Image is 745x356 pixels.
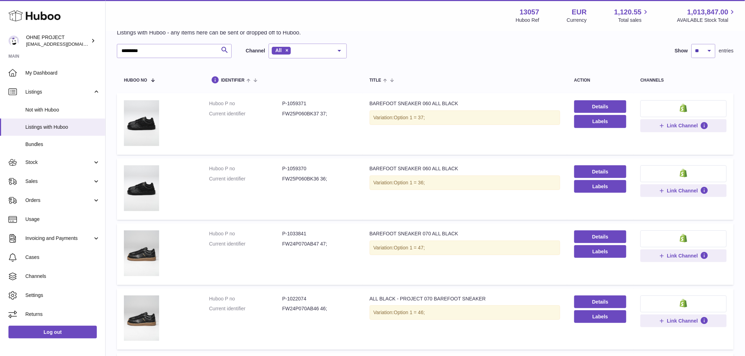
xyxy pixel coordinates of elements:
span: Listings with Huboo [25,124,100,131]
div: Variation: [370,110,560,125]
label: Show [675,47,688,54]
button: Labels [574,115,627,128]
span: Option 1 = 37; [394,115,425,120]
span: Returns [25,311,100,318]
span: Option 1 = 47; [394,245,425,250]
span: Invoicing and Payments [25,235,93,242]
span: Link Channel [667,122,698,129]
a: Details [574,165,627,178]
span: Sales [25,178,93,185]
span: Option 1 = 46; [394,310,425,315]
button: Labels [574,310,627,323]
span: My Dashboard [25,70,100,76]
a: 1,120.55 Total sales [614,7,650,24]
dd: FW24P070AB47 47; [282,241,356,247]
span: entries [719,47,734,54]
a: 1,013,847.00 AVAILABLE Stock Total [677,7,737,24]
span: Bundles [25,141,100,148]
span: Usage [25,216,100,223]
dd: P-1033841 [282,230,356,237]
img: BAREFOOT SNEAKER 060 ALL BLACK [124,100,159,146]
span: Total sales [618,17,650,24]
span: 1,013,847.00 [687,7,728,17]
dt: Current identifier [209,110,282,117]
span: identifier [221,78,245,83]
div: OHNE PROJECT [26,34,89,47]
div: Variation: [370,305,560,320]
div: Currency [567,17,587,24]
dd: FW24P070AB46 46; [282,305,356,312]
dd: FW25P060BK36 36; [282,176,356,182]
span: Link Channel [667,318,698,324]
img: internalAdmin-13057@internal.huboo.com [8,36,19,46]
span: 1,120.55 [614,7,642,17]
div: ALL BLACK - PROJECT 070 BAREFOOT SNEAKER [370,295,560,302]
button: Link Channel [640,119,727,132]
dd: P-1022074 [282,295,356,302]
button: Link Channel [640,184,727,197]
span: Listings [25,89,93,95]
dt: Huboo P no [209,230,282,237]
span: Link Channel [667,253,698,259]
span: All [275,47,282,53]
span: Not with Huboo [25,107,100,113]
dd: FW25P060BK37 37; [282,110,356,117]
div: BAREFOOT SNEAKER 060 ALL BLACK [370,165,560,172]
span: Orders [25,197,93,204]
span: Channels [25,273,100,280]
button: Labels [574,180,627,193]
p: Listings with Huboo - any items here can be sent or dropped off to Huboo. [117,29,301,37]
span: Cases [25,254,100,261]
dt: Current identifier [209,176,282,182]
img: shopify-small.png [680,234,687,242]
label: Channel [246,47,265,54]
div: BAREFOOT SNEAKER 060 ALL BLACK [370,100,560,107]
button: Link Channel [640,249,727,262]
span: Huboo no [124,78,147,83]
img: ALL BLACK - PROJECT 070 BAREFOOT SNEAKER [124,295,159,341]
div: Variation: [370,176,560,190]
strong: 13057 [520,7,539,17]
dt: Huboo P no [209,295,282,302]
a: Log out [8,326,97,338]
span: title [370,78,381,83]
div: BAREFOOT SNEAKER 070 ALL BLACK [370,230,560,237]
dt: Huboo P no [209,100,282,107]
div: action [574,78,627,83]
span: Link Channel [667,187,698,194]
a: Details [574,295,627,308]
div: channels [640,78,727,83]
button: Link Channel [640,314,727,327]
dt: Current identifier [209,305,282,312]
img: shopify-small.png [680,104,687,112]
button: Labels [574,245,627,258]
dt: Huboo P no [209,165,282,172]
img: shopify-small.png [680,169,687,177]
span: Settings [25,292,100,299]
img: BAREFOOT SNEAKER 060 ALL BLACK [124,165,159,211]
span: Option 1 = 36; [394,180,425,185]
a: Details [574,230,627,243]
dd: P-1059370 [282,165,356,172]
dd: P-1059371 [282,100,356,107]
span: Stock [25,159,93,166]
a: Details [574,100,627,113]
span: [EMAIL_ADDRESS][DOMAIN_NAME] [26,41,104,47]
img: BAREFOOT SNEAKER 070 ALL BLACK [124,230,159,276]
img: shopify-small.png [680,299,687,307]
strong: EUR [572,7,587,17]
span: AVAILABLE Stock Total [677,17,737,24]
div: Variation: [370,241,560,255]
dt: Current identifier [209,241,282,247]
div: Huboo Ref [516,17,539,24]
